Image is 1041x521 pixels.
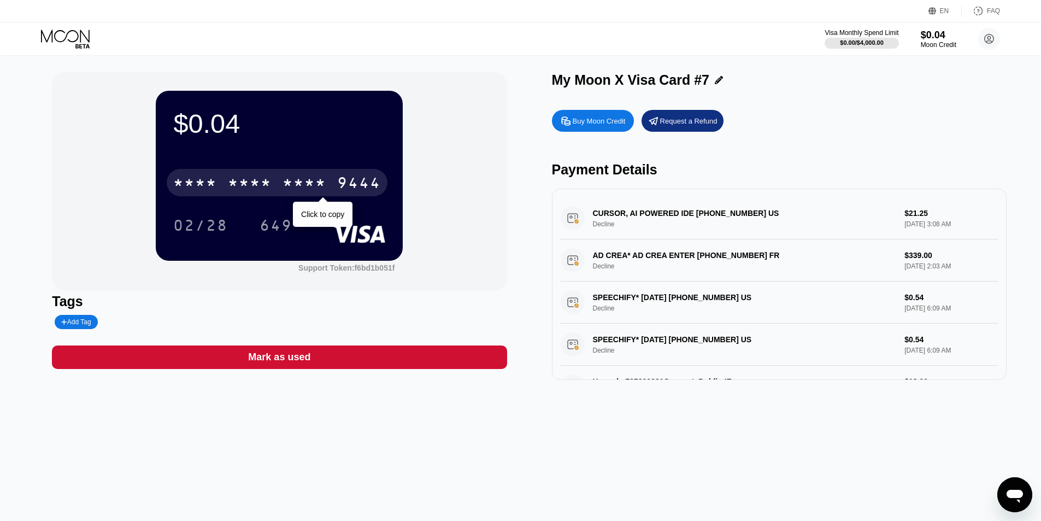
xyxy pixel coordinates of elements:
[997,477,1032,512] iframe: Button to launch messaging window
[987,7,1000,15] div: FAQ
[825,29,898,49] div: Visa Monthly Spend Limit$0.00/$4,000.00
[642,110,724,132] div: Request a Refund
[55,315,97,329] div: Add Tag
[52,294,507,309] div: Tags
[173,108,385,139] div: $0.04
[928,5,962,16] div: EN
[165,212,236,239] div: 02/28
[940,7,949,15] div: EN
[173,218,228,236] div: 02/28
[301,210,344,219] div: Click to copy
[552,72,710,88] div: My Moon X Visa Card #7
[260,218,292,236] div: 649
[337,175,381,193] div: 9444
[825,29,898,37] div: Visa Monthly Spend Limit
[298,264,395,272] div: Support Token:f6bd1b051f
[248,351,310,364] div: Mark as used
[660,116,717,126] div: Request a Refund
[962,5,1000,16] div: FAQ
[52,346,507,369] div: Mark as used
[298,264,395,272] div: Support Token: f6bd1b051f
[840,39,884,46] div: $0.00 / $4,000.00
[251,212,301,239] div: 649
[552,162,1007,178] div: Payment Details
[573,116,626,126] div: Buy Moon Credit
[921,30,956,49] div: $0.04Moon Credit
[921,30,956,41] div: $0.04
[61,318,91,326] div: Add Tag
[921,41,956,49] div: Moon Credit
[552,110,634,132] div: Buy Moon Credit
